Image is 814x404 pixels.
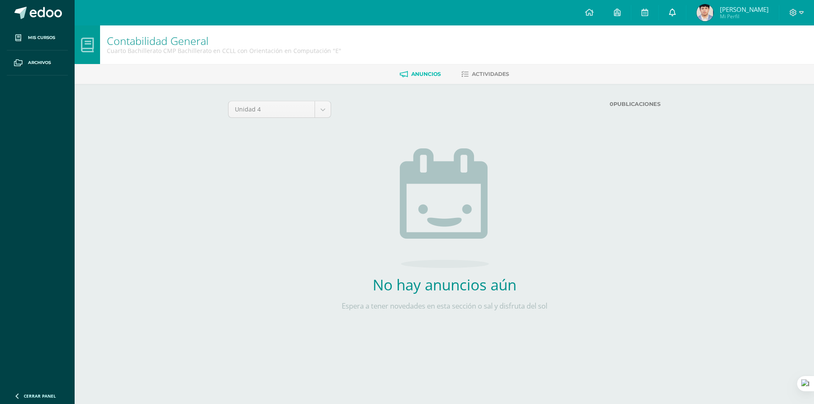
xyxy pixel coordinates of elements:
a: Unidad 4 [229,101,331,117]
a: Actividades [461,67,509,81]
img: 49ba26a322375c63bf6958e4c6388443.png [697,4,714,21]
div: Cuarto Bachillerato CMP Bachillerato en CCLL con Orientación en Computación 'E' [107,47,341,55]
span: Unidad 4 [235,101,308,117]
span: Anuncios [411,71,441,77]
strong: 0 [610,101,613,107]
span: Archivos [28,59,51,66]
img: no_activities.png [400,148,489,268]
h2: No hay anuncios aún [319,275,569,295]
span: Cerrar panel [24,393,56,399]
span: Mi Perfil [720,13,769,20]
a: Anuncios [400,67,441,81]
p: Espera a tener novedades en esta sección o sal y disfruta del sol [319,301,569,311]
span: Mis cursos [28,34,55,41]
a: Contabilidad General [107,33,209,48]
span: Actividades [472,71,509,77]
span: [PERSON_NAME] [720,5,769,14]
label: Publicaciones [411,101,661,107]
a: Archivos [7,50,68,75]
h1: Contabilidad General [107,35,341,47]
a: Mis cursos [7,25,68,50]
